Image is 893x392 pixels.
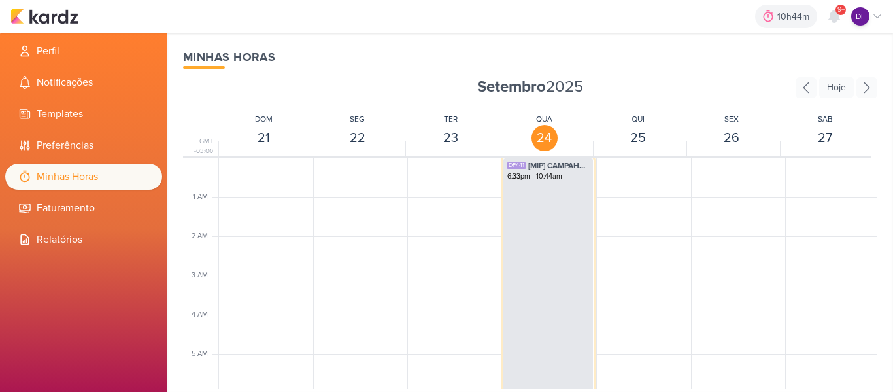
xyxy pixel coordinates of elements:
div: QUA [536,113,552,125]
li: Perfil [5,38,162,64]
div: Diego Freitas [851,7,869,26]
p: DF [856,10,866,22]
img: kardz.app [10,9,78,24]
strong: Setembro [477,77,546,96]
div: SEX [724,113,739,125]
div: DF441 [507,162,526,169]
div: Minhas Horas [183,48,877,66]
li: Faturamento [5,195,162,221]
div: Hoje [819,77,854,98]
div: SAB [818,113,833,125]
div: QUI [632,113,645,125]
li: Relatórios [5,226,162,253]
span: [MIP] CAMPAHAS SEARCH INTERIOR [528,160,590,171]
span: 9+ [837,5,845,15]
span: 2025 [477,77,583,98]
div: GMT -03:00 [183,137,216,156]
div: 4 AM [192,310,216,321]
div: 6:33pm - 10:44am [507,171,590,182]
div: 27 [812,125,838,151]
div: 10h44m [777,10,813,24]
div: 3 AM [192,270,216,281]
div: 21 [251,125,277,151]
li: Minhas Horas [5,164,162,190]
div: 25 [625,125,651,151]
li: Templates [5,101,162,127]
div: 1 AM [193,192,216,203]
div: SEG [350,113,365,125]
div: DOM [255,113,273,125]
div: 22 [345,125,371,151]
div: 23 [438,125,464,151]
li: Notificações [5,69,162,96]
li: Preferências [5,132,162,158]
div: TER [444,113,458,125]
div: 2 AM [192,231,216,242]
div: 26 [718,125,745,151]
div: 24 [531,125,558,151]
div: 5 AM [192,349,216,360]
